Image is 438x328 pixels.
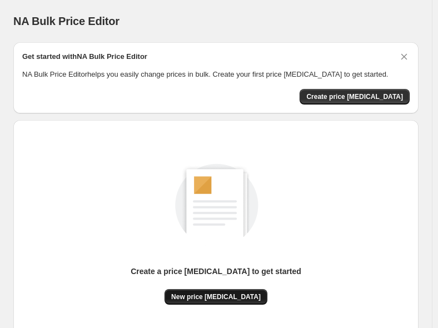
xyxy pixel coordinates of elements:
button: Dismiss card [399,51,410,62]
p: Create a price [MEDICAL_DATA] to get started [131,266,301,277]
span: NA Bulk Price Editor [13,15,120,27]
button: New price [MEDICAL_DATA] [165,289,267,305]
span: Create price [MEDICAL_DATA] [306,92,403,101]
span: New price [MEDICAL_DATA] [171,292,261,301]
p: NA Bulk Price Editor helps you easily change prices in bulk. Create your first price [MEDICAL_DAT... [22,69,410,80]
h2: Get started with NA Bulk Price Editor [22,51,147,62]
button: Create price change job [300,89,410,105]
